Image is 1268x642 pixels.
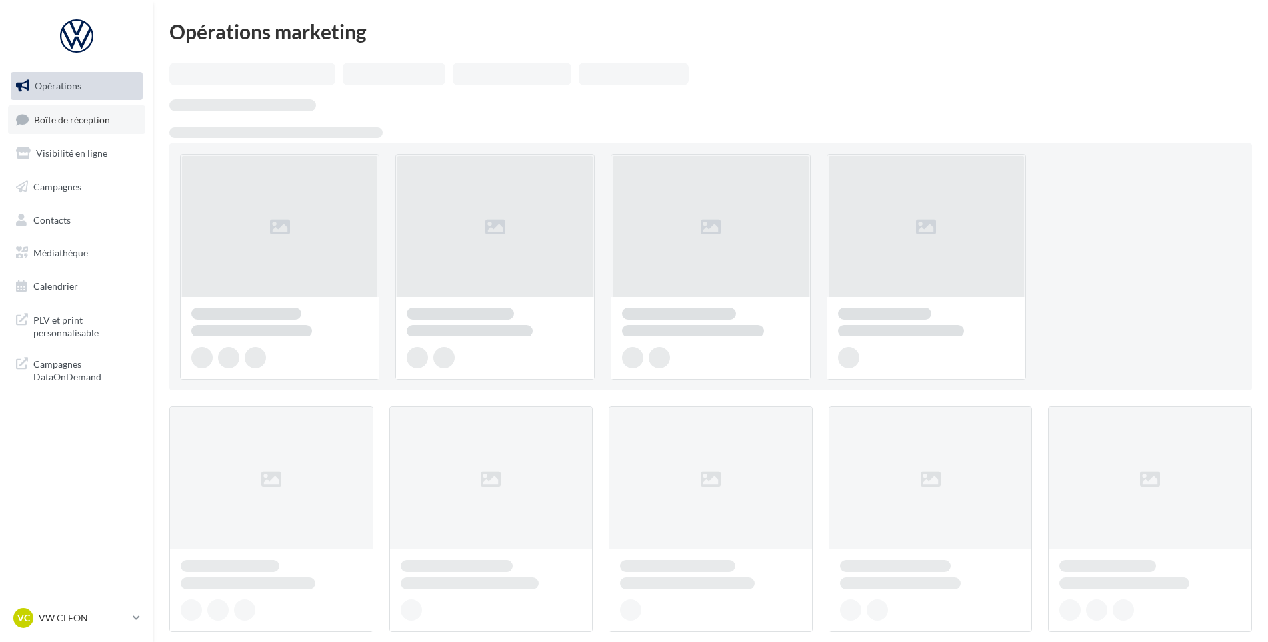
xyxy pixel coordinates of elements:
span: Visibilité en ligne [36,147,107,159]
span: Médiathèque [33,247,88,258]
span: Campagnes [33,181,81,192]
a: VC VW CLEON [11,605,143,631]
span: PLV et print personnalisable [33,311,137,340]
div: Opérations marketing [169,21,1252,41]
a: Calendrier [8,272,145,300]
a: Contacts [8,206,145,234]
p: VW CLEON [39,611,127,625]
a: Campagnes DataOnDemand [8,350,145,389]
span: Calendrier [33,280,78,292]
a: Opérations [8,72,145,100]
span: Contacts [33,214,71,225]
span: Boîte de réception [34,113,110,125]
span: VC [17,611,30,625]
a: Médiathèque [8,239,145,267]
span: Opérations [35,80,81,91]
a: Campagnes [8,173,145,201]
a: PLV et print personnalisable [8,306,145,345]
a: Boîte de réception [8,105,145,134]
span: Campagnes DataOnDemand [33,355,137,384]
a: Visibilité en ligne [8,139,145,168]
